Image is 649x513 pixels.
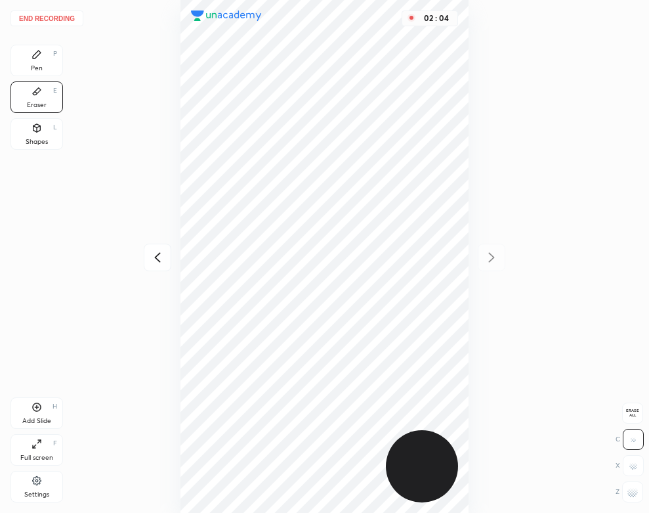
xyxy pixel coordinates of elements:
[26,139,48,145] div: Shapes
[20,455,53,461] div: Full screen
[53,440,57,447] div: F
[421,14,452,23] div: 02 : 04
[22,418,51,424] div: Add Slide
[53,124,57,131] div: L
[10,11,83,26] button: End recording
[623,409,642,418] span: Erase all
[191,11,262,21] img: logo.38c385cc.svg
[52,403,57,410] div: H
[27,102,47,108] div: Eraser
[616,455,644,476] div: X
[616,429,644,450] div: C
[616,481,643,502] div: Z
[53,51,57,57] div: P
[24,491,49,498] div: Settings
[53,87,57,94] div: E
[31,65,43,72] div: Pen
